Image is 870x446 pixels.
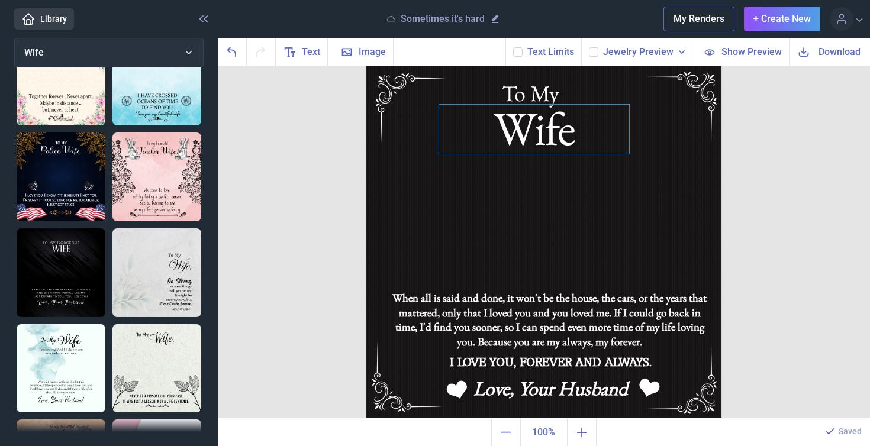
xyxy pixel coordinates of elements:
span: 100% [523,421,565,444]
span: Download [819,45,861,59]
button: Text Limits [527,45,574,59]
button: Text [276,38,328,66]
span: Text [302,45,320,59]
div: To My [478,82,584,106]
p: Sometimes it's hard [401,13,485,25]
img: b016.jpg [366,64,721,419]
button: Redo [247,38,276,66]
a: Library [14,8,74,30]
span: Wife [24,47,44,58]
button: Zoom out [491,418,520,446]
span: Jewelry Preview [603,45,674,59]
img: Military wife [17,37,105,125]
button: Wife [14,38,204,67]
button: Zoom in [568,418,597,446]
button: My Renders [663,7,734,31]
div: To enrich screen reader interactions, please activate Accessibility in Grammarly extension settings [388,291,711,353]
button: Download [789,38,870,66]
img: To my Wife - Be strong [112,228,201,317]
button: Undo [218,38,247,66]
button: Image [328,38,394,66]
p: Saved [839,425,862,437]
div: I LOVE YOU, FOREVER AND ALWAYS. [418,353,684,376]
img: To my wife - I choose you [17,324,105,413]
img: Navy wife [112,37,201,125]
button: + Create New [744,7,820,31]
span: Show Preview [721,45,782,59]
img: To my gorgeous wife [17,228,105,317]
div: Wife [439,105,629,154]
img: Teacher wife [112,132,201,221]
button: Show Preview [695,38,789,66]
button: Jewelry Preview [603,45,688,59]
img: Police wife [17,132,105,221]
img: To my Wife - Never be a prisoner [112,324,201,413]
button: Actual size [520,418,568,446]
span: Image [359,45,386,59]
div: Love, Your Husband [417,372,684,403]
